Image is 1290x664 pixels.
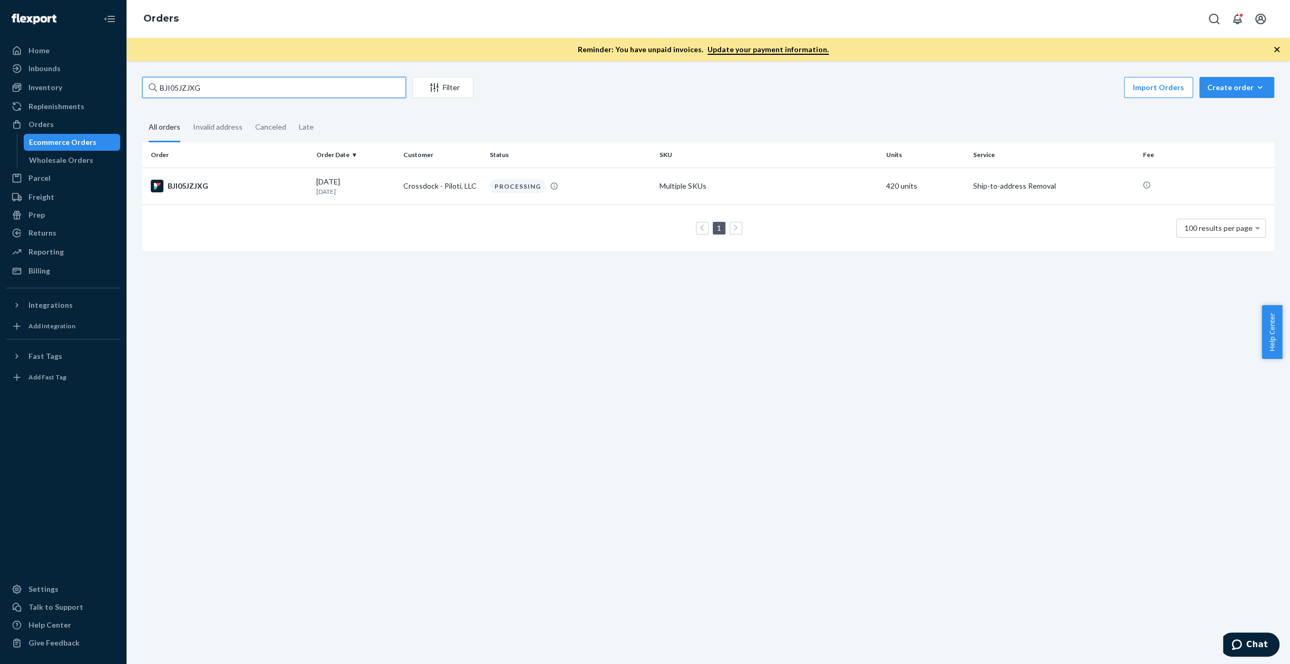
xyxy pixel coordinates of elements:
a: Page 1 is your current page [715,223,723,232]
button: Open account menu [1250,8,1271,30]
a: Ecommerce Orders [24,134,121,151]
span: 100 results per page [1185,223,1253,232]
div: Home [28,45,50,56]
a: Add Fast Tag [6,369,120,386]
a: Billing [6,262,120,279]
button: Close Navigation [99,8,120,30]
div: Fast Tags [28,351,62,362]
div: Integrations [28,300,73,310]
th: Service [968,142,1138,168]
p: Reminder: You have unpaid invoices. [578,44,829,55]
button: Open Search Box [1204,8,1225,30]
div: [DATE] [316,177,395,196]
a: Returns [6,224,120,241]
div: Parcel [28,173,51,183]
th: SKU [655,142,881,168]
div: Invalid address [193,113,243,141]
a: Parcel [6,170,120,187]
div: Filter [413,82,473,93]
a: Update your payment information. [707,45,829,55]
td: 420 units [882,168,969,204]
a: Help Center [6,617,120,633]
a: Prep [6,207,120,223]
button: Open notifications [1227,8,1248,30]
td: Multiple SKUs [655,168,881,204]
th: Order [142,142,312,168]
button: Fast Tags [6,348,120,365]
th: Fee [1138,142,1274,168]
div: Ecommerce Orders [29,137,96,148]
div: Add Fast Tag [28,373,66,382]
div: PROCESSING [490,179,546,193]
a: Wholesale Orders [24,152,121,169]
div: Billing [28,266,50,276]
th: Order Date [312,142,399,168]
img: Flexport logo [12,14,56,24]
div: Inventory [28,82,62,93]
a: Reporting [6,243,120,260]
div: Create order [1207,82,1266,93]
td: Ship-to-address Removal [968,168,1138,204]
div: Prep [28,210,45,220]
div: All orders [149,113,180,142]
button: Filter [412,77,473,98]
a: Settings [6,581,120,598]
div: Give Feedback [28,638,80,648]
a: Orders [143,13,179,24]
button: Integrations [6,297,120,314]
div: Wholesale Orders [29,155,93,165]
div: Talk to Support [28,602,83,612]
div: Inbounds [28,63,61,74]
div: Late [299,113,314,141]
div: Returns [28,228,56,238]
th: Status [486,142,655,168]
th: Units [882,142,969,168]
p: [DATE] [316,187,395,196]
div: Replenishments [28,101,84,112]
a: Home [6,42,120,59]
div: Reporting [28,247,64,257]
button: Talk to Support [6,599,120,616]
a: Add Integration [6,318,120,335]
div: Help Center [28,620,71,630]
div: Customer [403,150,482,159]
button: Create order [1199,77,1274,98]
a: Freight [6,189,120,206]
input: Search orders [142,77,406,98]
iframe: Opens a widget where you can chat to one of our agents [1223,632,1279,659]
button: Help Center [1262,305,1282,359]
div: BJI05JZJXG [151,180,308,192]
td: Crossdock - Piloti, LLC [399,168,486,204]
div: Canceled [255,113,286,141]
ol: breadcrumbs [135,4,187,34]
a: Inventory [6,79,120,96]
a: Inbounds [6,60,120,77]
button: Give Feedback [6,634,120,651]
div: Freight [28,192,54,202]
div: Settings [28,584,59,594]
div: Orders [28,119,54,130]
a: Orders [6,116,120,133]
a: Replenishments [6,98,120,115]
div: Add Integration [28,321,75,330]
button: Import Orders [1124,77,1193,98]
